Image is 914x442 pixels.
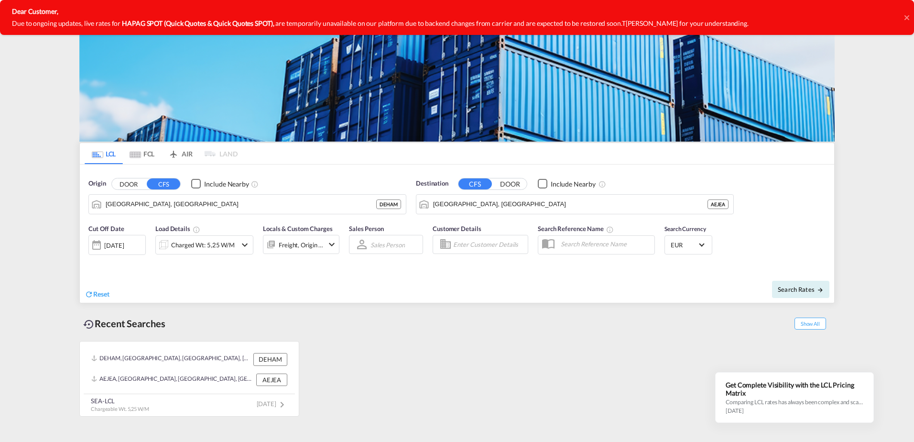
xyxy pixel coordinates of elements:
md-icon: icon-backup-restore [83,319,95,330]
span: Show All [794,318,826,330]
div: Charged Wt: 5,25 W/M [171,238,235,252]
md-tab-item: AIR [161,143,199,164]
recent-search-card: DEHAM, [GEOGRAPHIC_DATA], [GEOGRAPHIC_DATA], [GEOGRAPHIC_DATA], [GEOGRAPHIC_DATA] DEHAMAEJEA, [GE... [79,341,299,417]
span: Reset [93,290,109,298]
md-tab-item: FCL [123,143,161,164]
md-input-container: Jebel Ali, AEJEA [416,195,733,214]
md-pagination-wrapper: Use the left and right arrow keys to navigate between tabs [85,143,238,164]
div: icon-refreshReset [85,289,109,300]
span: Load Details [155,225,200,232]
md-icon: icon-chevron-down [326,239,337,250]
div: AEJEA [707,199,729,209]
div: AEJEA [256,374,287,386]
div: DEHAM [253,353,287,365]
div: [DATE] [104,241,124,250]
md-input-container: Hamburg, DEHAM [89,195,406,214]
md-checkbox: Checkbox No Ink [538,179,596,189]
span: Destination [416,179,448,188]
span: Sales Person [349,225,384,232]
md-checkbox: Checkbox No Ink [191,179,249,189]
div: Charged Wt: 5,25 W/Micon-chevron-down [155,235,253,254]
md-datepicker: Select [88,254,96,267]
button: CFS [458,178,492,189]
md-select: Sales Person [370,238,406,252]
span: Cut Off Date [88,225,124,232]
img: GreenCarrierFCL_LCL.png [79,31,835,142]
md-icon: Chargeable Weight [193,226,200,233]
md-icon: icon-chevron-down [239,239,250,251]
button: DOOR [112,178,145,189]
md-icon: Your search will be saved by the below given name [606,226,614,233]
md-icon: icon-chevron-right [276,399,288,410]
div: AEJEA, Jebel Ali, United Arab Emirates, Middle East, Middle East [91,374,254,386]
md-select: Select Currency: € EUREuro [670,238,707,252]
span: EUR [671,241,697,249]
span: [DATE] [257,400,288,408]
button: DOOR [493,178,527,189]
md-icon: icon-arrow-right [817,287,824,293]
div: Include Nearby [204,179,249,189]
div: [DATE] [88,235,146,255]
input: Search by Port [433,197,707,211]
input: Search by Port [106,197,376,211]
div: DEHAM, Hamburg, Germany, Western Europe, Europe [91,353,251,365]
span: Origin [88,179,106,188]
button: Search Ratesicon-arrow-right [772,281,829,298]
md-icon: icon-airplane [168,148,179,155]
span: Search Currency [664,225,706,232]
span: Locals & Custom Charges [263,225,333,232]
md-icon: Unchecked: Ignores neighbouring ports when fetching rates.Checked : Includes neighbouring ports w... [251,180,259,188]
div: Freight Origin Destinationicon-chevron-down [263,235,339,254]
input: Enter Customer Details [453,237,525,252]
md-tab-item: LCL [85,143,123,164]
div: Recent Searches [79,313,169,334]
md-icon: Unchecked: Ignores neighbouring ports when fetching rates.Checked : Includes neighbouring ports w... [598,180,606,188]
div: Include Nearby [551,179,596,189]
md-icon: icon-refresh [85,290,93,298]
input: Search Reference Name [556,237,654,251]
button: CFS [147,178,180,189]
div: SEA-LCL [91,397,149,405]
div: DEHAM [376,199,401,209]
span: Search Rates [778,286,824,293]
div: Origin DOOR CFS Checkbox No InkUnchecked: Ignores neighbouring ports when fetching rates.Checked ... [80,165,834,303]
span: Search Reference Name [538,225,614,232]
span: Chargeable Wt. 5,25 W/M [91,406,149,412]
span: Customer Details [433,225,481,232]
div: Freight Origin Destination [279,238,324,252]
